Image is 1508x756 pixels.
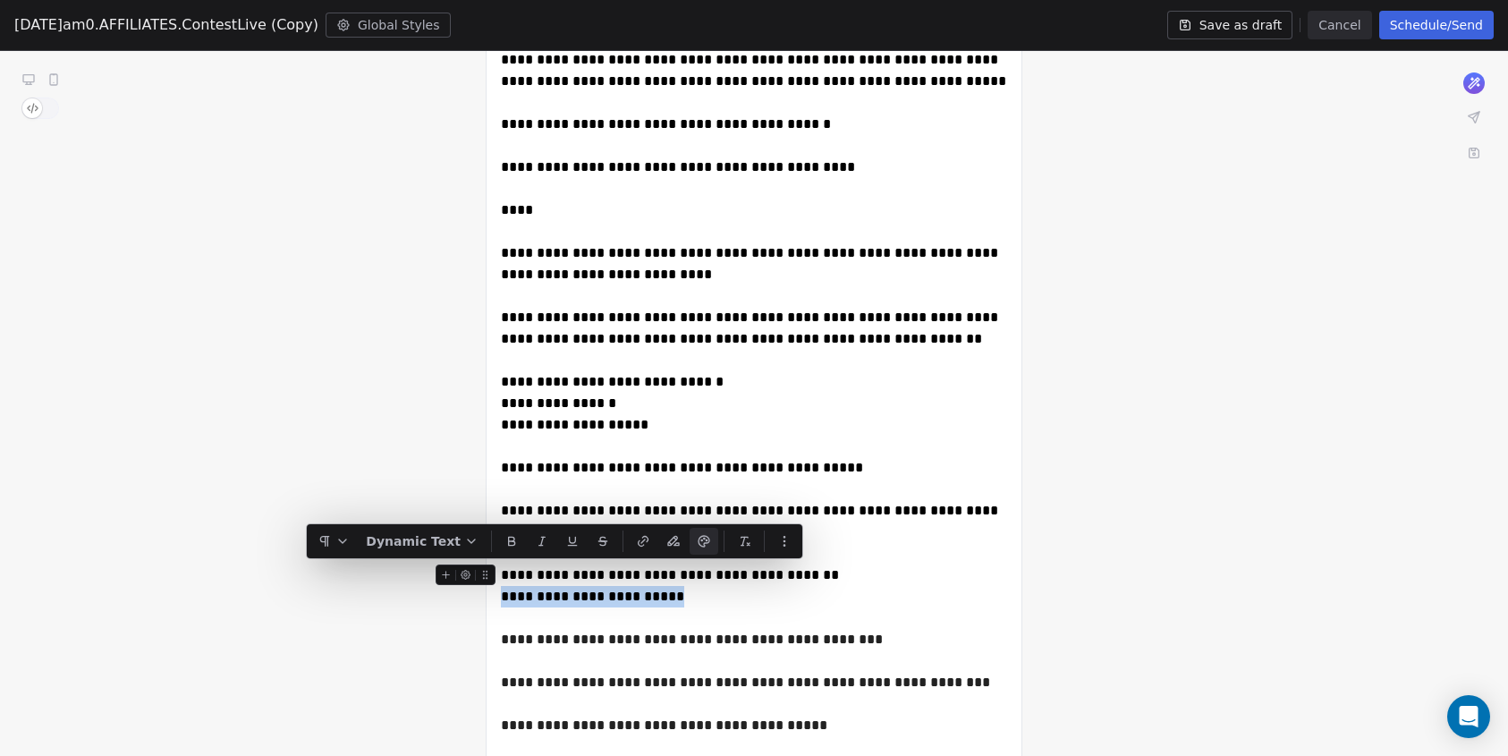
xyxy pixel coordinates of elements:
[1447,695,1490,738] div: Open Intercom Messenger
[1308,11,1371,39] button: Cancel
[326,13,451,38] button: Global Styles
[1379,11,1494,39] button: Schedule/Send
[1167,11,1293,39] button: Save as draft
[14,14,318,36] span: [DATE]am0.AFFILIATES.ContestLive (Copy)
[359,528,486,555] button: Dynamic Text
